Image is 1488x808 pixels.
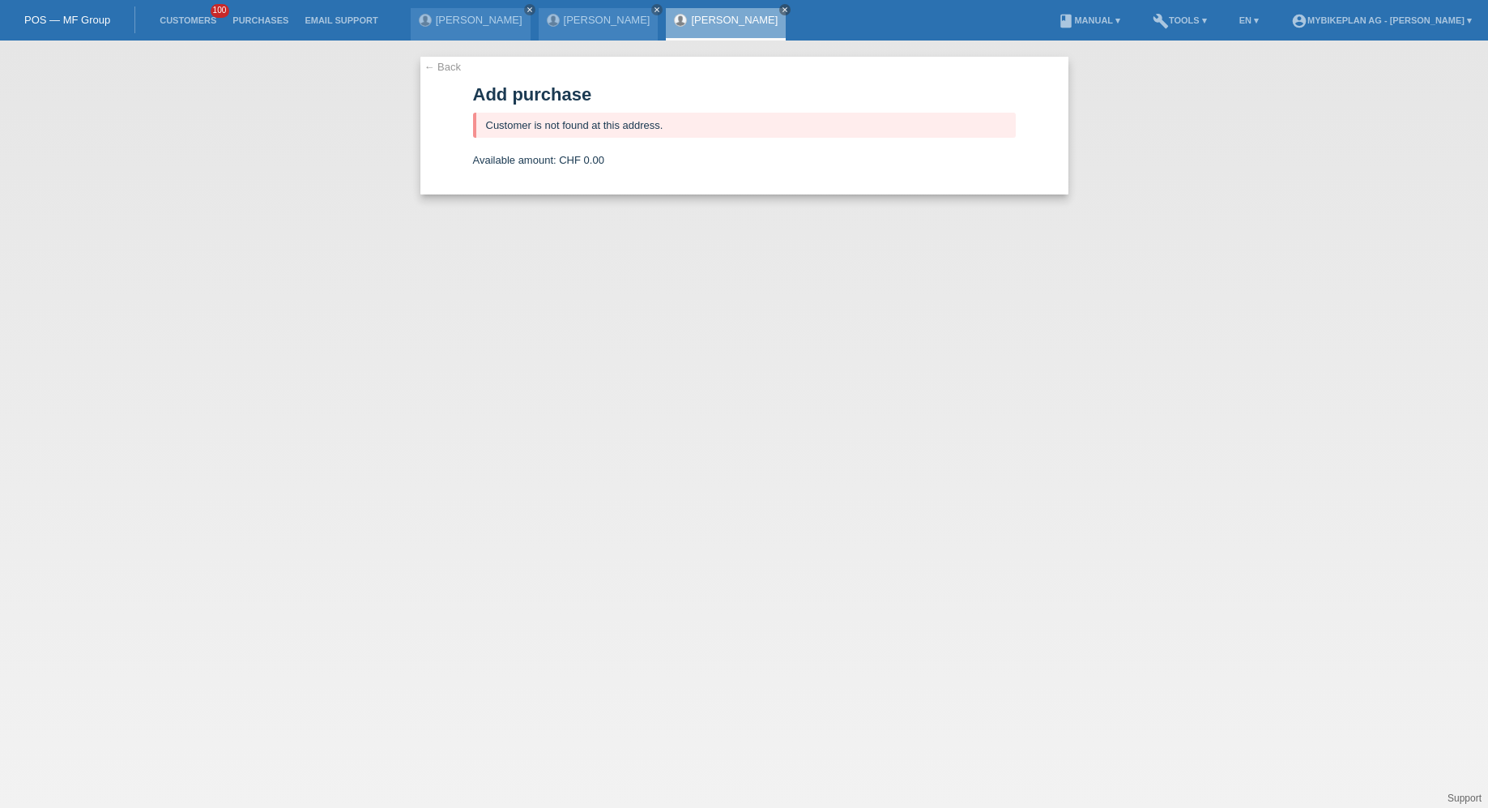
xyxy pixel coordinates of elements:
div: Customer is not found at this address. [473,113,1016,138]
a: buildTools ▾ [1145,15,1215,25]
i: close [653,6,661,14]
a: [PERSON_NAME] [564,14,650,26]
a: close [779,4,791,15]
a: [PERSON_NAME] [436,14,522,26]
a: EN ▾ [1231,15,1267,25]
i: close [526,6,534,14]
a: close [651,4,663,15]
a: Purchases [224,15,296,25]
i: account_circle [1291,13,1307,29]
a: bookManual ▾ [1050,15,1128,25]
a: Support [1447,793,1482,804]
span: 100 [211,4,230,18]
a: Customers [151,15,224,25]
a: close [524,4,535,15]
i: book [1058,13,1074,29]
span: CHF 0.00 [559,154,604,166]
a: [PERSON_NAME] [691,14,778,26]
span: Available amount: [473,154,556,166]
h1: Add purchase [473,84,1016,105]
a: Email Support [296,15,386,25]
i: build [1153,13,1169,29]
a: POS — MF Group [24,14,110,26]
a: ← Back [424,61,462,73]
a: account_circleMybikeplan AG - [PERSON_NAME] ▾ [1283,15,1480,25]
i: close [781,6,789,14]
